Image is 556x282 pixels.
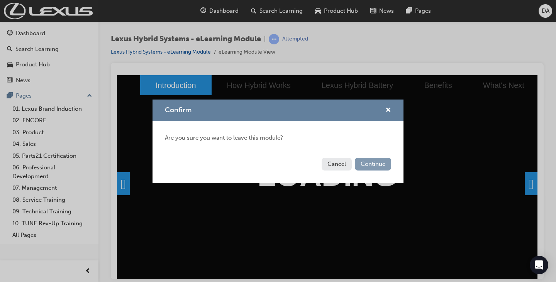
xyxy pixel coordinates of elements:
[165,106,192,114] span: Confirm
[322,158,352,171] button: Cancel
[385,107,391,114] span: cross-icon
[153,121,403,155] div: Are you sure you want to leave this module?
[530,256,548,274] div: Open Intercom Messenger
[153,100,403,183] div: Confirm
[385,106,391,115] button: cross-icon
[355,158,391,171] button: Continue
